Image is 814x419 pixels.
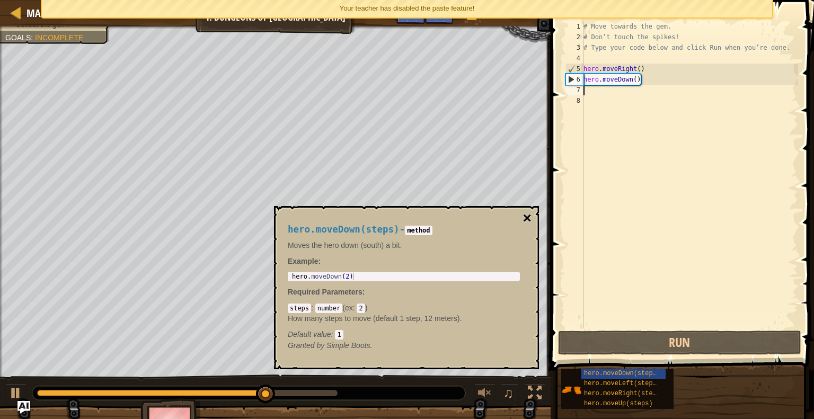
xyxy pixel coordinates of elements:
span: : [362,288,365,296]
span: Granted by [288,341,326,350]
span: hero.moveDown(steps) [288,224,400,235]
em: Simple Boots. [288,341,373,350]
span: : [311,304,315,312]
button: Toggle fullscreen [524,384,545,405]
span: Example [288,257,318,265]
a: Map [21,6,46,20]
div: 4 [565,53,583,64]
code: method [405,226,432,235]
button: Ask AI [17,401,30,414]
code: 2 [357,304,365,313]
p: Moves the hero down (south) a bit. [288,240,520,251]
span: : [331,330,335,338]
div: 6 [566,74,583,85]
div: 8 [565,95,583,106]
p: How many steps to move (default 1 step, 12 meters). [288,313,520,324]
img: portrait.png [561,380,581,400]
span: hero.moveUp(steps) [584,400,653,407]
code: number [315,304,342,313]
h4: - [288,225,520,235]
span: ex [345,304,353,312]
span: hero.moveDown(steps) [584,370,660,377]
button: × [523,211,532,226]
div: 5 [566,64,583,74]
span: : [31,33,35,42]
span: Required Parameters [288,288,362,296]
button: Run [558,331,801,355]
span: ♫ [503,385,514,401]
code: steps [288,304,311,313]
code: 1 [335,330,343,340]
span: hero.moveLeft(steps) [584,380,660,387]
span: Incomplete [35,33,83,42]
span: Goals [5,33,31,42]
button: ♫ [501,384,519,405]
div: 7 [565,85,583,95]
div: 3 [565,42,583,53]
button: Ctrl + P: Play [5,384,26,405]
button: Adjust volume [474,384,496,405]
span: Default value [288,330,331,338]
span: Map [26,6,46,20]
span: hero.moveRight(steps) [584,390,664,397]
div: 1 [565,21,583,32]
span: Your teacher has disabled the paste feature! [340,4,475,12]
div: ( ) [288,302,520,340]
div: 2 [565,32,583,42]
span: : [353,304,357,312]
strong: : [288,257,321,265]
